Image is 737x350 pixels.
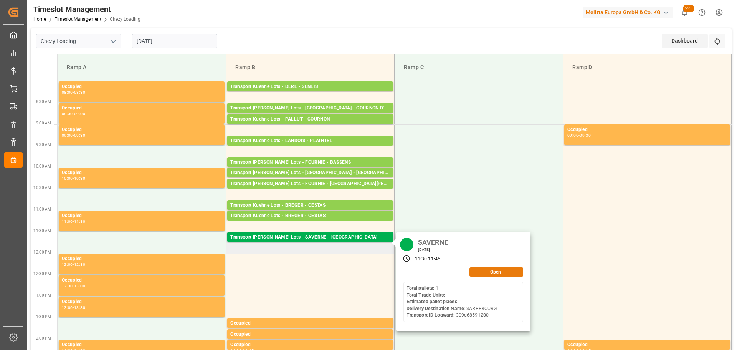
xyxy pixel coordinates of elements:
[241,338,243,342] div: -
[33,229,51,233] span: 11:30 AM
[33,164,51,168] span: 10:00 AM
[230,212,390,220] div: Transport Kuehne Lots - BREGER - CESTAS
[36,315,51,319] span: 1:30 PM
[407,312,454,318] b: Transport ID Logward
[62,298,221,306] div: Occupied
[62,91,73,94] div: 08:00
[230,202,390,209] div: Transport Kuehne Lots - BREGER - CESTAS
[36,34,121,48] input: Type to search/select
[676,4,693,21] button: show 100 new notifications
[62,105,221,112] div: Occupied
[230,331,390,338] div: Occupied
[230,341,390,349] div: Occupied
[662,34,708,48] div: Dashboard
[230,145,390,151] div: Pallets: 5,TU: 742,City: [GEOGRAPHIC_DATA],Arrival: [DATE] 00:00:00
[407,285,433,291] b: Total pallets
[33,207,51,211] span: 11:00 AM
[230,241,390,248] div: Pallets: 1,TU: ,City: [GEOGRAPHIC_DATA],Arrival: [DATE] 00:00:00
[74,91,85,94] div: 08:30
[243,338,254,342] div: 14:00
[578,134,580,137] div: -
[74,306,85,309] div: 13:30
[62,341,221,349] div: Occupied
[62,112,73,116] div: 08:30
[36,143,51,147] span: 9:30 AM
[36,293,51,297] span: 1:00 PM
[230,137,390,145] div: Transport Kuehne Lots - LANDOIS - PLAINTEL
[62,212,221,220] div: Occupied
[230,209,390,216] div: Pallets: 1,TU: 214,City: [GEOGRAPHIC_DATA],Arrival: [DATE] 00:00:00
[33,17,46,22] a: Home
[407,285,497,319] div: : 1 : : 1 : SARREBOURG : 309d68591200
[569,60,725,75] div: Ramp D
[36,100,51,104] span: 8:30 AM
[583,7,673,18] div: Melitta Europa GmbH & Co. KG
[230,116,390,123] div: Transport Kuehne Lots - PALLUT - COURNON
[230,91,390,97] div: Pallets: 1,TU: 490,City: [GEOGRAPHIC_DATA],Arrival: [DATE] 00:00:00
[469,267,523,277] button: Open
[74,134,85,137] div: 09:30
[401,60,557,75] div: Ramp C
[567,134,578,137] div: 09:00
[73,306,74,309] div: -
[407,306,464,311] b: Delivery Destination Name
[62,134,73,137] div: 09:00
[36,121,51,125] span: 9:00 AM
[230,188,390,194] div: Pallets: ,TU: 25,City: [GEOGRAPHIC_DATA][PERSON_NAME],Arrival: [DATE] 00:00:00
[230,320,390,327] div: Occupied
[62,277,221,284] div: Occupied
[230,123,390,130] div: Pallets: 4,TU: 617,City: [GEOGRAPHIC_DATA],Arrival: [DATE] 00:00:00
[230,83,390,91] div: Transport Kuehne Lots - DERE - SENLIS
[132,34,217,48] input: DD-MM-YYYY
[62,220,73,223] div: 11:00
[62,306,73,309] div: 13:00
[693,4,711,21] button: Help Center
[74,284,85,288] div: 13:00
[73,112,74,116] div: -
[230,180,390,188] div: Transport [PERSON_NAME] Lots - FOURNIE - [GEOGRAPHIC_DATA][PERSON_NAME]
[62,177,73,180] div: 10:00
[33,272,51,276] span: 12:30 PM
[62,83,221,91] div: Occupied
[73,134,74,137] div: -
[62,255,221,263] div: Occupied
[62,284,73,288] div: 12:30
[73,91,74,94] div: -
[580,134,591,137] div: 09:30
[230,166,390,173] div: Pallets: 4,TU: ,City: [GEOGRAPHIC_DATA],Arrival: [DATE] 00:00:00
[230,177,390,183] div: Pallets: ,TU: 70,City: [GEOGRAPHIC_DATA],Arrival: [DATE] 00:00:00
[73,263,74,266] div: -
[73,284,74,288] div: -
[33,3,140,15] div: Timeslot Management
[230,159,390,166] div: Transport [PERSON_NAME] Lots - FOURNIE - BASSENS
[243,327,254,331] div: 13:45
[415,236,451,247] div: SAVERNE
[230,112,390,119] div: Pallets: 9,TU: 318,City: COURNON D'AUVERGNE,Arrival: [DATE] 00:00:00
[428,256,440,263] div: 11:45
[230,105,390,112] div: Transport [PERSON_NAME] Lots - [GEOGRAPHIC_DATA] - COURNON D'AUVERGNE
[107,35,119,47] button: open menu
[230,327,241,331] div: 13:30
[74,263,85,266] div: 12:30
[230,169,390,177] div: Transport [PERSON_NAME] Lots - [GEOGRAPHIC_DATA] - [GEOGRAPHIC_DATA]
[74,112,85,116] div: 09:00
[415,247,451,252] div: [DATE]
[683,5,694,12] span: 99+
[62,263,73,266] div: 12:00
[62,169,221,177] div: Occupied
[241,327,243,331] div: -
[73,220,74,223] div: -
[567,341,727,349] div: Occupied
[74,220,85,223] div: 11:30
[230,338,241,342] div: 13:45
[583,5,676,20] button: Melitta Europa GmbH & Co. KG
[64,60,220,75] div: Ramp A
[36,336,51,340] span: 2:00 PM
[74,177,85,180] div: 10:30
[55,17,101,22] a: Timeslot Management
[62,126,221,134] div: Occupied
[230,234,390,241] div: Transport [PERSON_NAME] Lots - SAVERNE - [GEOGRAPHIC_DATA]
[427,256,428,263] div: -
[33,250,51,254] span: 12:00 PM
[567,126,727,134] div: Occupied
